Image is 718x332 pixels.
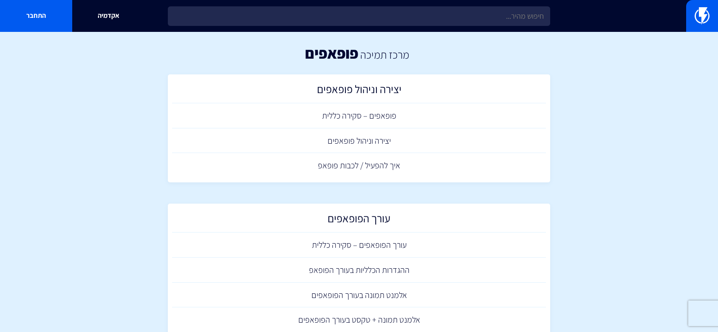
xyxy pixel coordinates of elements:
[172,283,546,308] a: אלמנט תמונה בעורך הפופאפים
[176,83,542,99] h2: יצירה וניהול פופאפים
[172,208,546,233] a: עורך הפופאפים
[168,6,550,26] input: חיפוש מהיר...
[172,153,546,178] a: איך להפעיל / לכבות פופאפ
[172,128,546,153] a: יצירה וניהול פופאפים
[172,79,546,104] a: יצירה וניהול פופאפים
[172,258,546,283] a: ההגדרות הכלליות בעורך הפופאפ
[305,45,358,62] h1: פופאפים
[176,212,542,229] h2: עורך הפופאפים
[172,103,546,128] a: פופאפים – סקירה כללית
[172,233,546,258] a: עורך הפופאפים – סקירה כללית
[360,47,409,62] a: מרכז תמיכה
